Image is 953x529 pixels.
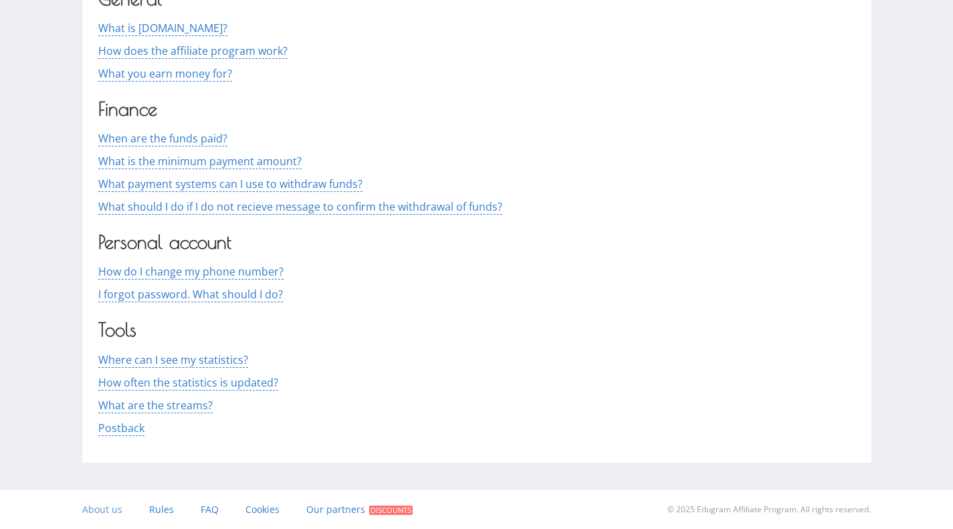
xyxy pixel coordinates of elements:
[98,155,302,167] button: What is the minimum payment amount?
[98,288,283,300] button: I forgot password. What should I do?
[98,321,855,338] h3: Tools
[149,503,174,516] span: Rules
[98,352,248,368] span: Where can I see my statistics?
[98,264,284,280] span: How do I change my phone number?
[98,199,502,215] span: What should I do if I do not recieve message to confirm the withdrawal of funds?
[245,503,280,516] span: Cookies
[98,421,144,436] span: Postback
[82,503,122,516] span: About us
[98,422,144,434] button: Postback
[98,178,362,190] button: What payment systems can I use to withdraw funds?
[98,131,227,146] span: When are the funds paid?
[98,375,278,391] span: How often the statistics is updated?
[98,377,278,389] button: How often the statistics is updated?
[98,154,302,169] span: What is the minimum payment amount?
[98,100,855,117] h3: Finance
[98,177,362,192] span: What payment systems can I use to withdraw funds?
[98,43,288,59] span: How does the affiliate program work?
[98,233,855,250] h3: Personal account
[98,45,288,57] button: How does the affiliate program work?
[201,503,219,516] span: FAQ
[98,66,232,82] span: What you earn money for?
[98,266,284,278] button: How do I change my phone number?
[98,132,227,144] button: When are the funds paid?
[369,506,413,515] span: Discounts
[98,354,248,366] button: Where can I see my statistics?
[98,201,502,213] button: What should I do if I do not recieve message to confirm the withdrawal of funds?
[306,503,365,516] span: Our partners
[98,287,283,302] span: I forgot password. What should I do?
[98,68,232,80] button: What you earn money for?
[98,398,213,413] span: What are the streams?
[98,399,213,411] button: What are the streams?
[98,22,227,34] button: What is [DOMAIN_NAME]?
[98,21,227,36] span: What is [DOMAIN_NAME]?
